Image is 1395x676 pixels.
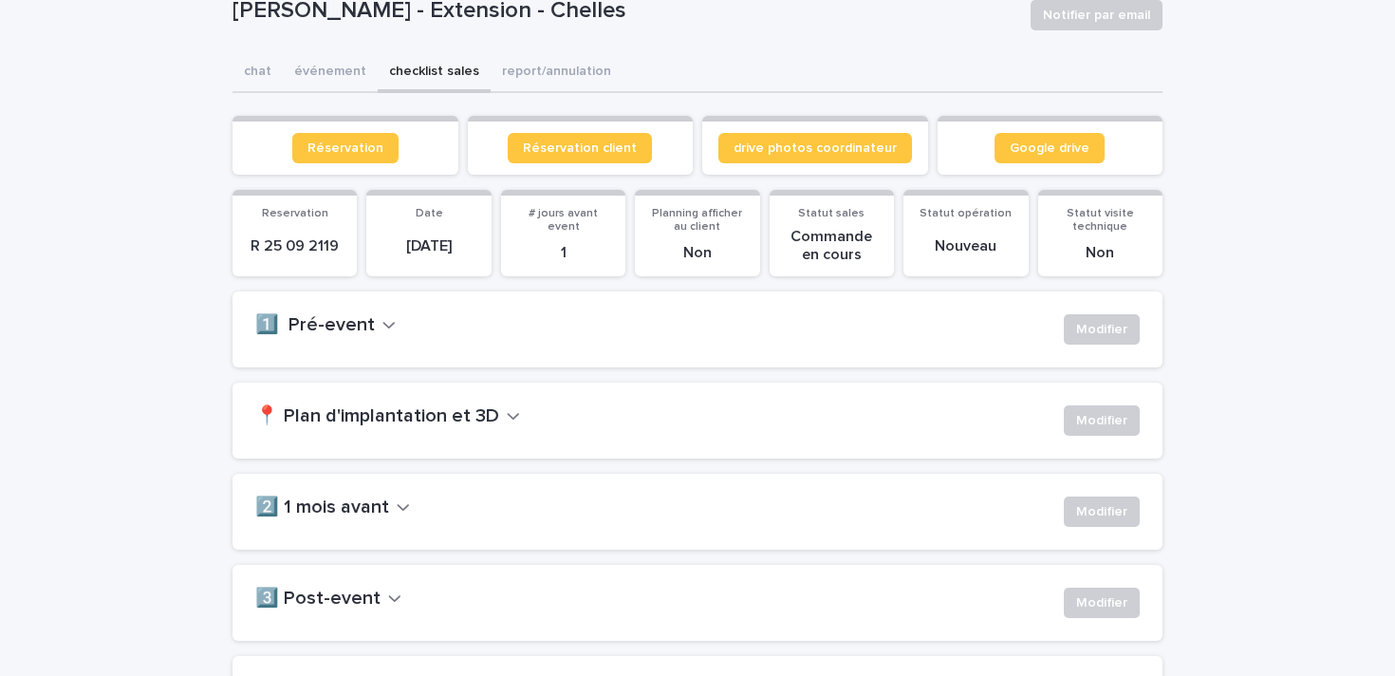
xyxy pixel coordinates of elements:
a: Réservation client [508,133,652,163]
button: 2️⃣ 1 mois avant [255,497,410,519]
h2: 2️⃣ 1 mois avant [255,497,389,519]
p: [DATE] [378,237,479,255]
span: Modifier [1076,593,1127,612]
span: Réservation client [523,141,637,155]
a: Google drive [995,133,1105,163]
button: Modifier [1064,588,1140,618]
h2: 3️⃣ Post-event [255,588,381,610]
span: Modifier [1076,320,1127,339]
span: Date [416,208,443,219]
button: report/annulation [491,53,623,93]
a: drive photos coordinateur [718,133,912,163]
h2: 1️⃣ Pré-event [255,314,375,337]
button: Modifier [1064,405,1140,436]
button: Modifier [1064,314,1140,345]
span: drive photos coordinateur [734,141,897,155]
p: R 25 09 2119 [244,237,345,255]
p: Commande en cours [781,228,883,264]
span: Réservation [307,141,383,155]
p: Non [1050,244,1151,262]
button: 1️⃣ Pré-event [255,314,396,337]
p: Nouveau [915,237,1016,255]
span: Statut opération [920,208,1012,219]
span: # jours avant event [529,208,598,233]
button: événement [283,53,378,93]
span: Google drive [1010,141,1089,155]
p: Non [646,244,748,262]
button: checklist sales [378,53,491,93]
span: Reservation [262,208,328,219]
p: 1 [512,244,614,262]
span: Modifier [1076,411,1127,430]
a: Réservation [292,133,399,163]
button: 📍 Plan d'implantation et 3D [255,405,520,428]
span: Notifier par email [1043,6,1150,25]
span: Statut visite technique [1067,208,1134,233]
span: Modifier [1076,502,1127,521]
button: 3️⃣ Post-event [255,588,401,610]
button: Modifier [1064,497,1140,527]
span: Planning afficher au client [652,208,742,233]
button: chat [232,53,283,93]
span: Statut sales [798,208,865,219]
h2: 📍 Plan d'implantation et 3D [255,405,499,428]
